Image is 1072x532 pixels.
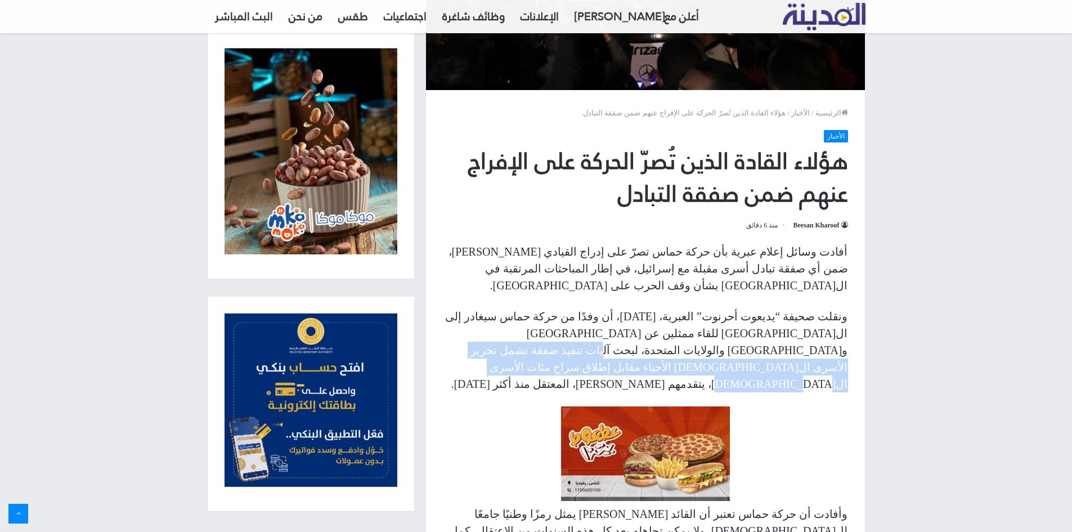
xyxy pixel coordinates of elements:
a: الأخبار [824,130,848,142]
p: ونقلت صحيفة “يديعوت أحرنوت” العبرية، [DATE]، أن وفدًا من حركة حماس سيغادر إلى ال[GEOGRAPHIC_DATA]... [443,308,848,392]
span: هؤلاء القادة الذين تُصرّ الحركة على الإفراج عنهم ضمن صفقة التبادل [583,109,786,117]
em: / [811,109,814,117]
p: أفادت وسائل إعلام عبرية بأن حركة حماس تصرّ على إدراج القيادي [PERSON_NAME]، ضمن أي صفقة تبادل أسر... [443,243,848,294]
h1: هؤلاء القادة الذين تُصرّ الحركة على الإفراج عنهم ضمن صفقة التبادل [443,145,848,210]
img: تلفزيون المدينة [783,3,865,30]
a: Beesan Kharoof [793,221,847,229]
span: منذ 6 دقائق [746,218,786,232]
em: / [787,109,790,117]
a: الرئيسية [815,109,848,117]
a: تلفزيون المدينة [783,3,865,31]
a: الأخبار [791,109,810,117]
